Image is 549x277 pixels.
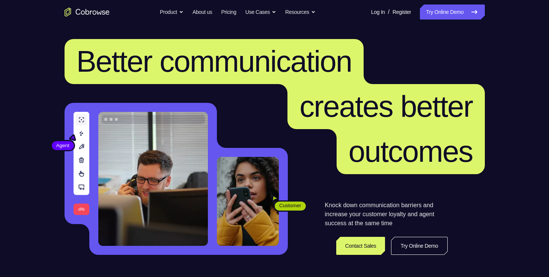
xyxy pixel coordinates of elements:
a: About us [193,5,212,20]
img: A customer support agent talking on the phone [98,112,208,246]
img: A customer holding their phone [217,157,279,246]
a: Log In [371,5,385,20]
span: creates better [299,90,472,123]
a: Pricing [221,5,236,20]
span: / [388,8,390,17]
span: outcomes [349,135,473,168]
p: Knock down communication barriers and increase your customer loyalty and agent success at the sam... [325,201,448,228]
a: Try Online Demo [391,237,447,255]
a: Register [393,5,411,20]
a: Try Online Demo [420,5,484,20]
span: Better communication [77,45,352,78]
button: Use Cases [245,5,276,20]
button: Resources [285,5,316,20]
a: Contact Sales [336,237,385,255]
button: Product [160,5,184,20]
a: Go to the home page [65,8,110,17]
